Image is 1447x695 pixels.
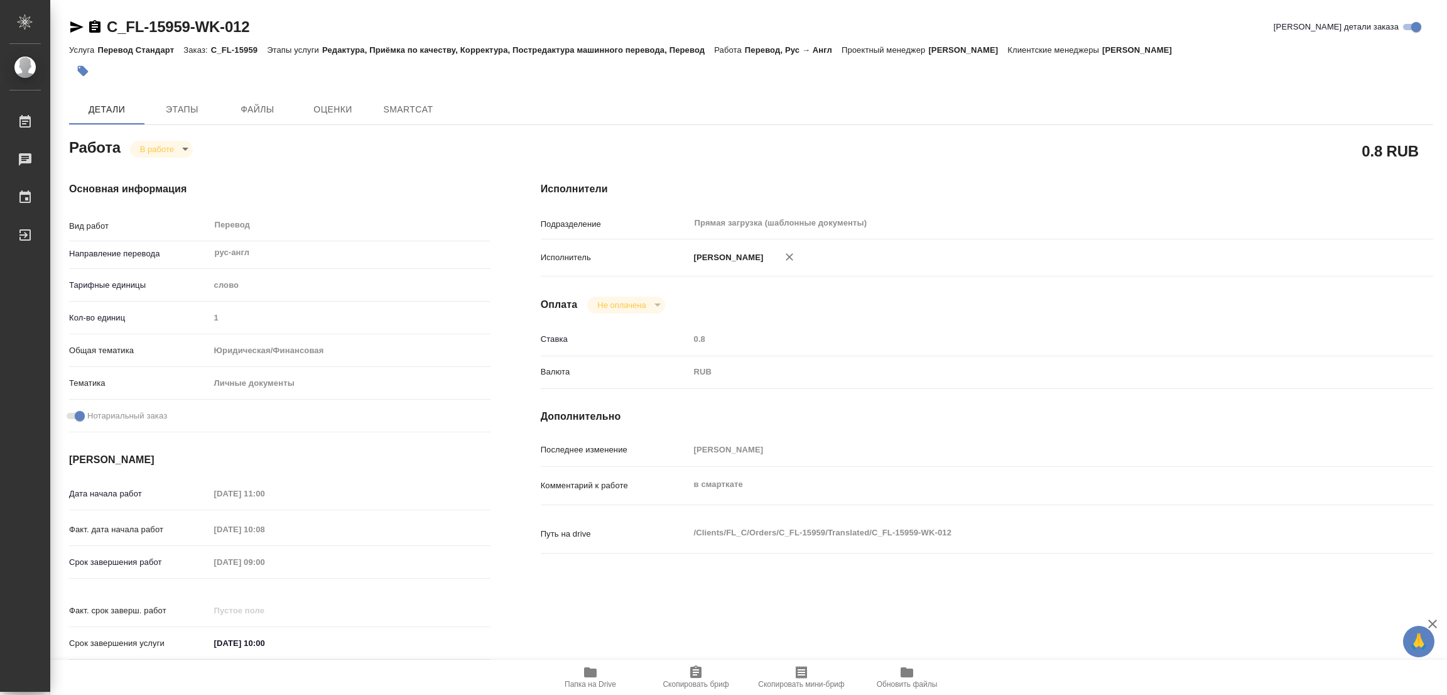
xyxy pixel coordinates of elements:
[210,634,320,652] input: ✎ Введи что-нибудь
[758,680,844,689] span: Скопировать мини-бриф
[690,361,1359,383] div: RUB
[1007,45,1102,55] p: Клиентские менеджеры
[1403,626,1434,657] button: 🙏
[69,182,490,197] h4: Основная информация
[643,660,749,695] button: Скопировать бриф
[690,522,1359,544] textarea: /Clients/FL_C/Orders/C_FL-15959/Translated/C_FL-15959-WK-012
[210,484,320,503] input: Пустое поле
[69,135,121,158] h2: Работа
[690,330,1359,348] input: Пустое поле
[87,410,167,422] span: Нотариальный заказ
[663,680,729,689] span: Скопировать бриф
[541,182,1433,197] h4: Исполнители
[69,220,210,233] p: Вид работ
[1102,45,1181,55] p: [PERSON_NAME]
[541,251,690,264] p: Исполнитель
[210,520,320,539] input: Пустое поле
[69,452,490,468] h4: [PERSON_NAME]
[97,45,183,55] p: Перевод Стандарт
[136,144,178,155] button: В работе
[69,45,97,55] p: Услуга
[854,660,960,695] button: Обновить файлы
[928,45,1007,55] p: [PERSON_NAME]
[1362,140,1419,161] h2: 0.8 RUB
[776,243,803,271] button: Удалить исполнителя
[210,340,490,361] div: Юридическая/Финансовая
[87,19,102,35] button: Скопировать ссылку
[303,102,363,118] span: Оценки
[107,18,249,35] a: C_FL-15959-WK-012
[77,102,137,118] span: Детали
[267,45,322,55] p: Этапы услуги
[541,479,690,492] p: Комментарий к работе
[541,297,578,312] h4: Оплата
[541,528,690,540] p: Путь на drive
[541,409,1433,424] h4: Дополнительно
[322,45,714,55] p: Редактура, Приёмка по качеству, Корректура, Постредактура машинного перевода, Перевод
[565,680,616,689] span: Папка на Drive
[130,141,193,158] div: В работе
[69,57,97,85] button: Добавить тэг
[69,637,210,650] p: Срок завершения услуги
[183,45,210,55] p: Заказ:
[690,474,1359,495] textarea: в смарткате
[714,45,745,55] p: Работа
[69,488,210,500] p: Дата начала работ
[210,373,490,394] div: Личные документы
[69,279,210,292] p: Тарифные единицы
[69,344,210,357] p: Общая тематика
[690,251,764,264] p: [PERSON_NAME]
[842,45,928,55] p: Проектный менеджер
[69,556,210,569] p: Срок завершения работ
[69,523,210,536] p: Факт. дата начала работ
[227,102,288,118] span: Файлы
[210,601,320,620] input: Пустое поле
[1408,628,1429,655] span: 🙏
[378,102,438,118] span: SmartCat
[1274,21,1399,33] span: [PERSON_NAME] детали заказа
[69,377,210,390] p: Тематика
[877,680,938,689] span: Обновить файлы
[152,102,212,118] span: Этапы
[541,333,690,346] p: Ставка
[749,660,854,695] button: Скопировать мини-бриф
[745,45,842,55] p: Перевод, Рус → Англ
[541,366,690,378] p: Валюта
[587,297,664,314] div: В работе
[69,248,210,260] p: Направление перевода
[541,218,690,231] p: Подразделение
[211,45,267,55] p: C_FL-15959
[690,441,1359,459] input: Пустое поле
[69,605,210,617] p: Факт. срок заверш. работ
[210,309,490,327] input: Пустое поле
[541,444,690,456] p: Последнее изменение
[210,275,490,296] div: слово
[593,300,649,310] button: Не оплачена
[69,312,210,324] p: Кол-во единиц
[210,553,320,571] input: Пустое поле
[538,660,643,695] button: Папка на Drive
[69,19,84,35] button: Скопировать ссылку для ЯМессенджера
